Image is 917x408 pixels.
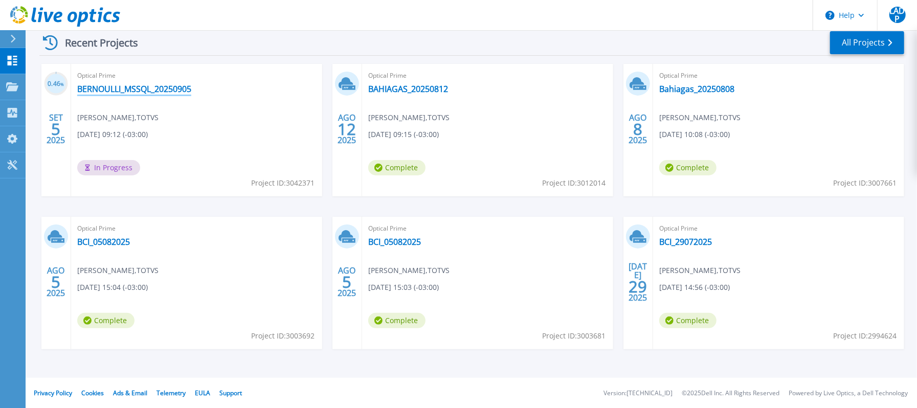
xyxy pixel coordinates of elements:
[77,112,159,123] span: [PERSON_NAME] , TOTVS
[659,265,741,276] span: [PERSON_NAME] , TOTVS
[629,282,647,291] span: 29
[368,112,450,123] span: [PERSON_NAME] , TOTVS
[789,390,908,397] li: Powered by Live Optics, a Dell Technology
[195,389,210,397] a: EULA
[659,129,730,140] span: [DATE] 10:08 (-03:00)
[77,265,159,276] span: [PERSON_NAME] , TOTVS
[34,389,72,397] a: Privacy Policy
[628,263,647,301] div: [DATE] 2025
[338,125,356,133] span: 12
[77,237,130,247] a: BCI_05082025
[659,112,741,123] span: [PERSON_NAME] , TOTVS
[830,31,904,54] a: All Projects
[81,389,104,397] a: Cookies
[251,330,315,342] span: Project ID: 3003692
[542,330,606,342] span: Project ID: 3003681
[51,125,60,133] span: 5
[659,313,717,328] span: Complete
[368,313,426,328] span: Complete
[77,223,316,234] span: Optical Prime
[77,160,140,175] span: In Progress
[542,177,606,189] span: Project ID: 3012014
[156,389,186,397] a: Telemetry
[633,125,642,133] span: 8
[628,110,647,148] div: AGO 2025
[60,81,64,87] span: %
[337,263,356,301] div: AGO 2025
[368,237,421,247] a: BCI_05082025
[659,282,730,293] span: [DATE] 14:56 (-03:00)
[39,30,152,55] div: Recent Projects
[659,223,898,234] span: Optical Prime
[368,129,439,140] span: [DATE] 09:15 (-03:00)
[368,160,426,175] span: Complete
[77,282,148,293] span: [DATE] 15:04 (-03:00)
[368,282,439,293] span: [DATE] 15:03 (-03:00)
[51,278,60,286] span: 5
[342,278,351,286] span: 5
[337,110,356,148] div: AGO 2025
[659,237,712,247] a: BCI_29072025
[659,160,717,175] span: Complete
[251,177,315,189] span: Project ID: 3042371
[219,389,242,397] a: Support
[77,313,135,328] span: Complete
[659,84,734,94] a: Bahiagas_20250808
[833,177,897,189] span: Project ID: 3007661
[659,70,898,81] span: Optical Prime
[46,110,65,148] div: SET 2025
[368,223,607,234] span: Optical Prime
[368,265,450,276] span: [PERSON_NAME] , TOTVS
[46,263,65,301] div: AGO 2025
[77,129,148,140] span: [DATE] 09:12 (-03:00)
[44,78,68,90] h3: 0.46
[77,70,316,81] span: Optical Prime
[682,390,779,397] li: © 2025 Dell Inc. All Rights Reserved
[368,84,448,94] a: BAHIAGAS_20250812
[113,389,147,397] a: Ads & Email
[77,84,191,94] a: BERNOULLI_MSSQL_20250905
[889,7,906,23] span: LADP
[603,390,673,397] li: Version: [TECHNICAL_ID]
[833,330,897,342] span: Project ID: 2994624
[368,70,607,81] span: Optical Prime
